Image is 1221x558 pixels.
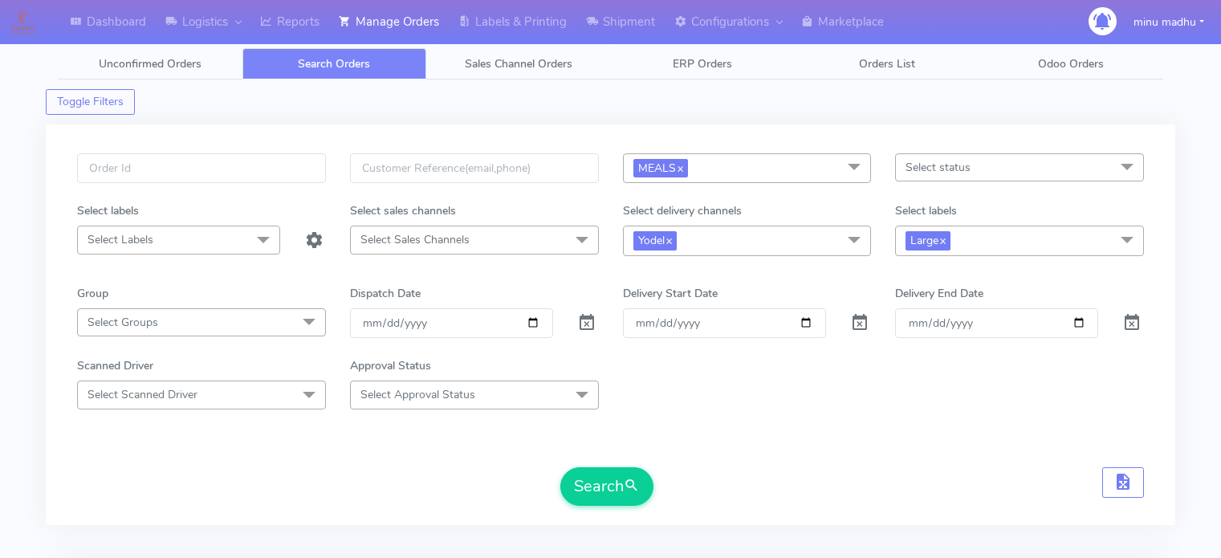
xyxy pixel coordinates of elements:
[88,387,197,402] span: Select Scanned Driver
[623,202,742,219] label: Select delivery channels
[77,285,108,302] label: Group
[350,285,421,302] label: Dispatch Date
[560,467,653,506] button: Search
[58,48,1163,79] ul: Tabs
[895,202,957,219] label: Select labels
[77,153,326,183] input: Order Id
[633,231,677,250] span: Yodel
[1038,56,1104,71] span: Odoo Orders
[633,159,688,177] span: MEALS
[665,231,672,248] a: x
[895,285,983,302] label: Delivery End Date
[906,231,950,250] span: Large
[623,285,718,302] label: Delivery Start Date
[350,153,599,183] input: Customer Reference(email,phone)
[1121,6,1216,39] button: minu madhu
[298,56,370,71] span: Search Orders
[88,315,158,330] span: Select Groups
[938,231,946,248] a: x
[906,160,971,175] span: Select status
[360,232,470,247] span: Select Sales Channels
[350,357,431,374] label: Approval Status
[77,202,139,219] label: Select labels
[99,56,201,71] span: Unconfirmed Orders
[676,159,683,176] a: x
[859,56,915,71] span: Orders List
[350,202,456,219] label: Select sales channels
[77,357,153,374] label: Scanned Driver
[360,387,475,402] span: Select Approval Status
[465,56,572,71] span: Sales Channel Orders
[46,89,135,115] button: Toggle Filters
[673,56,732,71] span: ERP Orders
[88,232,153,247] span: Select Labels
